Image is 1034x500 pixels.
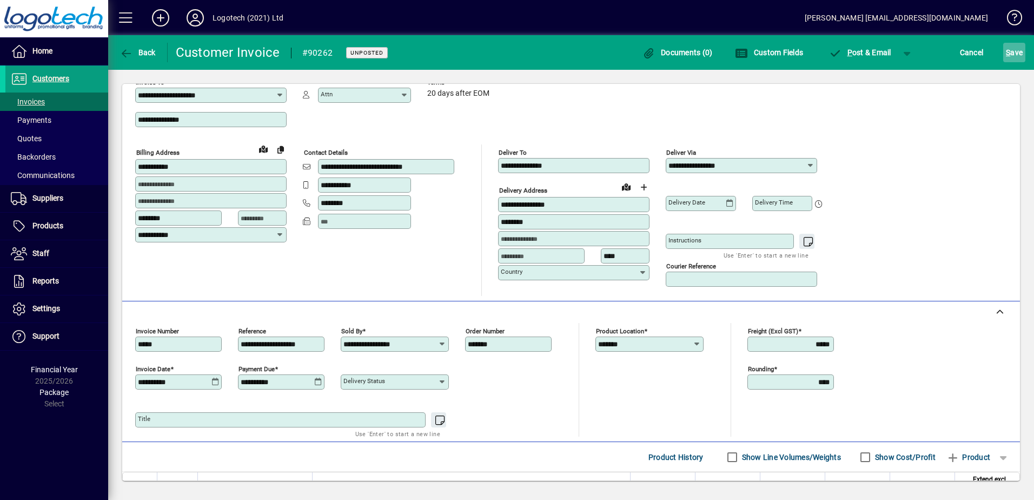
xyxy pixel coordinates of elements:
[178,8,213,28] button: Profile
[138,415,150,423] mat-label: Title
[5,213,108,240] a: Products
[255,140,272,157] a: View on map
[499,149,527,156] mat-label: Deliver To
[724,479,753,491] span: Backorder
[618,178,635,195] a: View on map
[5,93,108,111] a: Invoices
[32,194,63,202] span: Suppliers
[11,97,45,106] span: Invoices
[755,199,793,206] mat-label: Delivery time
[176,44,280,61] div: Customer Invoice
[828,48,891,57] span: ost & Email
[32,249,49,258] span: Staff
[668,479,688,491] span: Supply
[946,449,990,466] span: Product
[735,48,803,57] span: Custom Fields
[355,427,440,440] mat-hint: Use 'Enter' to start a new line
[32,304,60,313] span: Settings
[136,327,179,335] mat-label: Invoice number
[1003,43,1025,62] button: Save
[642,48,713,57] span: Documents (0)
[960,44,984,61] span: Cancel
[941,448,996,467] button: Product
[5,38,108,65] a: Home
[350,49,383,56] span: Unposted
[5,166,108,185] a: Communications
[648,449,704,466] span: Product History
[724,249,808,261] mat-hint: Use 'Enter' to start a new line
[32,221,63,230] span: Products
[11,116,51,124] span: Payments
[926,479,948,491] span: GST ($)
[732,43,806,62] button: Custom Fields
[319,479,352,491] span: Description
[136,365,170,373] mat-label: Invoice date
[11,153,56,161] span: Backorders
[740,452,841,463] label: Show Line Volumes/Weights
[427,89,489,98] span: 20 days after EOM
[5,111,108,129] a: Payments
[11,171,75,180] span: Communications
[873,452,936,463] label: Show Cost/Profit
[668,236,701,244] mat-label: Instructions
[238,365,275,373] mat-label: Payment due
[466,327,505,335] mat-label: Order number
[5,295,108,323] a: Settings
[11,134,42,143] span: Quotes
[5,129,108,148] a: Quotes
[32,332,59,340] span: Support
[962,473,1006,497] span: Extend excl GST ($)
[635,179,652,196] button: Choose address
[32,74,69,83] span: Customers
[1006,44,1023,61] span: ave
[39,388,69,397] span: Package
[321,90,333,98] mat-label: Attn
[213,9,283,27] div: Logotech (2021) Ltd
[204,479,217,491] span: Item
[748,327,798,335] mat-label: Freight (excl GST)
[117,43,158,62] button: Back
[272,141,289,158] button: Copy to Delivery address
[32,47,52,55] span: Home
[596,327,644,335] mat-label: Product location
[805,9,988,27] div: [PERSON_NAME] [EMAIL_ADDRESS][DOMAIN_NAME]
[31,365,78,374] span: Financial Year
[302,44,333,62] div: #90262
[143,8,178,28] button: Add
[1006,48,1010,57] span: S
[238,327,266,335] mat-label: Reference
[120,48,156,57] span: Back
[846,479,883,491] span: Discount (%)
[5,185,108,212] a: Suppliers
[957,43,986,62] button: Cancel
[823,43,897,62] button: Post & Email
[501,268,522,275] mat-label: Country
[644,448,708,467] button: Product History
[343,377,385,385] mat-label: Delivery status
[666,262,716,270] mat-label: Courier Reference
[5,268,108,295] a: Reports
[748,365,774,373] mat-label: Rounding
[668,199,705,206] mat-label: Delivery date
[5,323,108,350] a: Support
[341,327,362,335] mat-label: Sold by
[640,43,715,62] button: Documents (0)
[5,148,108,166] a: Backorders
[666,149,696,156] mat-label: Deliver via
[769,479,818,491] span: Rate excl GST ($)
[847,48,852,57] span: P
[32,277,59,285] span: Reports
[5,240,108,267] a: Staff
[108,43,168,62] app-page-header-button: Back
[999,2,1020,37] a: Knowledge Base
